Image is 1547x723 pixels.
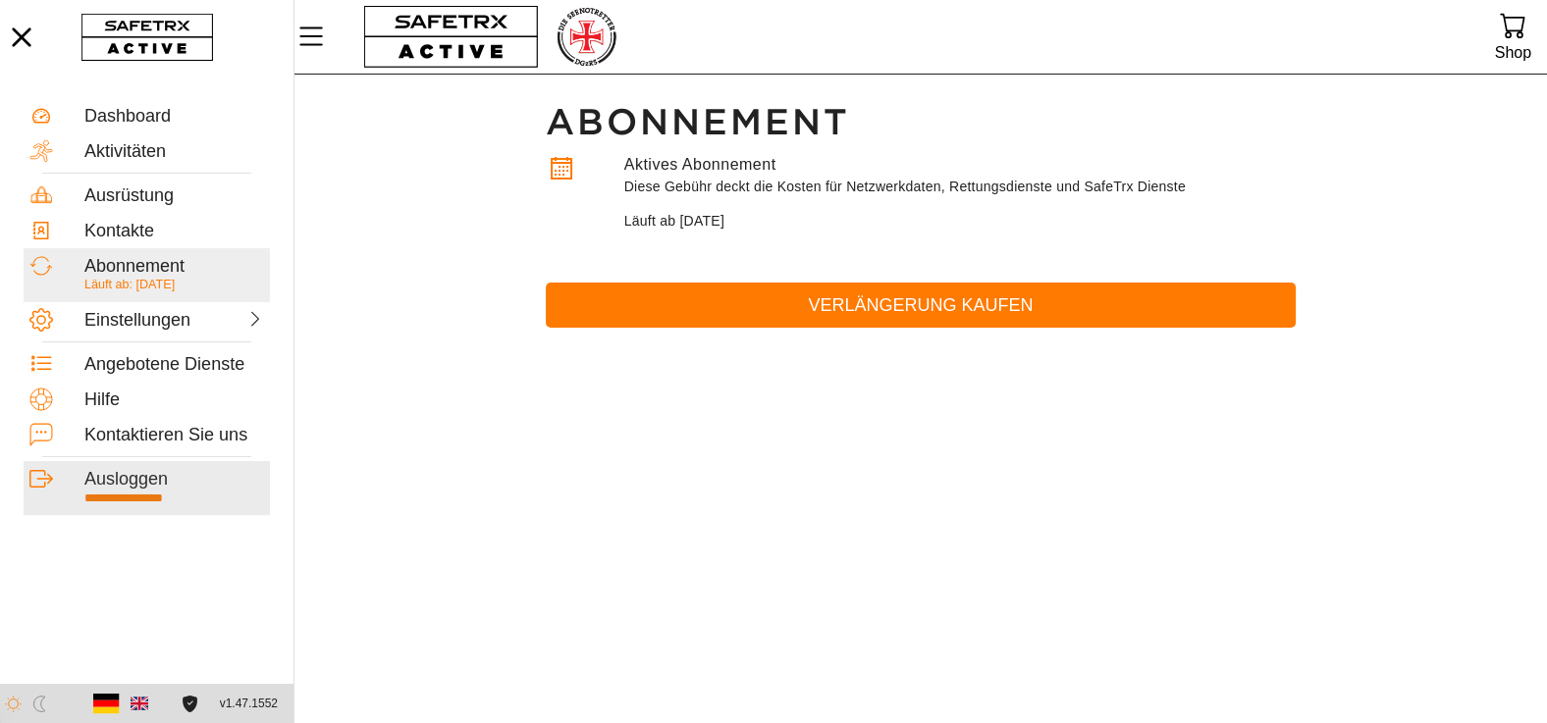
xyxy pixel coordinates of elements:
div: Shop [1495,39,1531,66]
img: Equipment.svg [29,183,53,207]
p: Diese Gebühr deckt die Kosten für Netzwerkdaten, Rettungsdienste und SafeTrx Dienste [624,177,1296,196]
button: MenÜ [294,16,344,57]
label: Aktives Abonnement [624,156,776,173]
img: Subscription.svg [29,254,53,278]
img: en.svg [131,695,148,712]
img: ModeDark.svg [31,696,48,712]
button: Englishc [123,687,156,720]
div: Dashboard [84,106,264,128]
div: Ausloggen [84,469,264,491]
div: Kontakte [84,221,264,242]
img: Activities.svg [29,139,53,163]
div: Aktivitäten [84,141,264,163]
img: RescueLogo.png [555,5,617,69]
div: Angebotene Dienste [84,354,264,376]
div: Abonnement [84,256,264,278]
button: Verlängerung kaufen [546,283,1296,329]
p: Läuft ab [DATE] [624,212,1296,232]
span: Läuft ab: [DATE] [84,278,175,291]
button: Deutsch [89,687,123,720]
img: ContactUs.svg [29,423,53,446]
div: Kontaktieren Sie uns [84,425,264,446]
span: Verlängerung kaufen [561,290,1280,321]
span: v1.47.1552 [220,694,278,714]
a: Lizenzvereinbarung [177,696,203,712]
img: ModeLight.svg [5,696,22,712]
button: v1.47.1552 [208,688,290,720]
div: Ausrüstung [84,185,264,207]
h1: Abonnement [546,100,1296,145]
img: Help.svg [29,387,53,411]
div: Einstellungen [84,310,171,332]
div: Hilfe [84,389,264,411]
img: de.svg [93,691,120,717]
